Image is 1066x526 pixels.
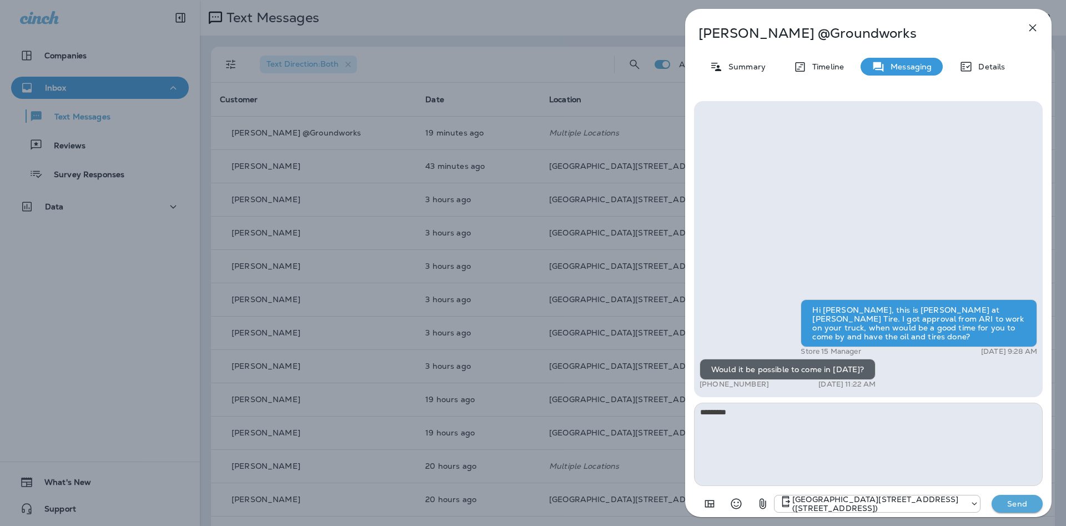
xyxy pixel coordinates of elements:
[801,299,1037,347] div: Hi [PERSON_NAME], this is [PERSON_NAME] at [PERSON_NAME] Tire. I got approval from ARI to work on...
[700,380,769,389] p: [PHONE_NUMBER]
[725,493,747,515] button: Select an emoji
[807,62,844,71] p: Timeline
[994,499,1040,509] p: Send
[885,62,932,71] p: Messaging
[698,493,721,515] button: Add in a premade template
[698,26,1002,41] p: [PERSON_NAME] @Groundworks
[818,380,876,389] p: [DATE] 11:22 AM
[792,495,964,513] p: [GEOGRAPHIC_DATA][STREET_ADDRESS] ([STREET_ADDRESS])
[700,359,876,380] div: Would it be possible to come in [DATE]?
[723,62,766,71] p: Summary
[801,347,861,356] p: Store 15 Manager
[992,495,1043,513] button: Send
[775,495,980,513] div: +1 (402) 891-8464
[973,62,1005,71] p: Details
[981,347,1037,356] p: [DATE] 9:28 AM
